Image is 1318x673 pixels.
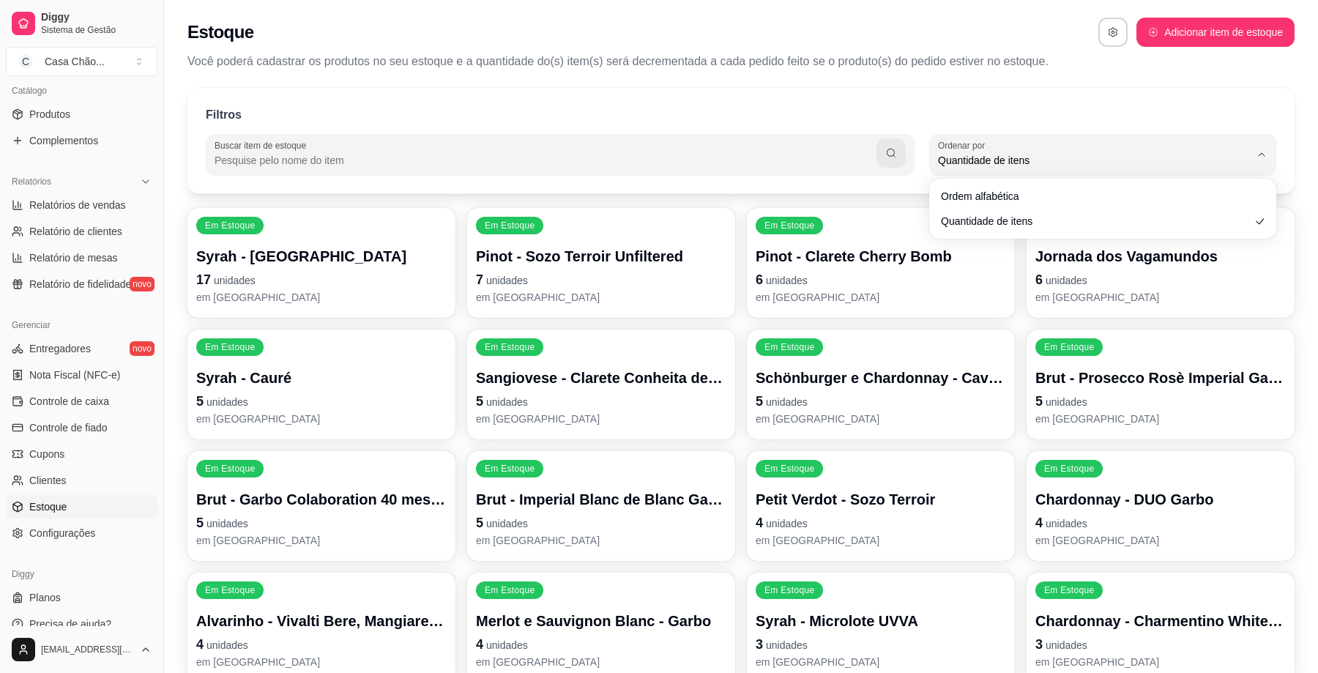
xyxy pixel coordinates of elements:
[476,368,726,388] p: Sangiovese - Clarete Conheita de Outono ❄️
[766,396,808,408] span: unidades
[214,275,256,286] span: unidades
[1035,611,1286,631] p: Chardonnay - Charmentino White Blend ❄️
[6,313,157,337] div: Gerenciar
[29,473,67,488] span: Clientes
[1044,341,1094,353] p: Em Estoque
[29,277,131,291] span: Relatório de fidelidade
[476,412,726,426] p: em [GEOGRAPHIC_DATA]
[206,639,248,651] span: unidades
[476,489,726,510] p: Brut - Imperial Blanc de Blanc Garbo
[756,290,1006,305] p: em [GEOGRAPHIC_DATA]
[1035,412,1286,426] p: em [GEOGRAPHIC_DATA]
[196,634,447,655] p: 4
[215,153,876,168] input: Buscar item de estoque
[1035,269,1286,290] p: 6
[1046,518,1087,529] span: unidades
[41,11,152,24] span: Diggy
[205,463,255,475] p: Em Estoque
[1046,639,1087,651] span: unidades
[29,526,95,540] span: Configurações
[196,655,447,669] p: em [GEOGRAPHIC_DATA]
[756,655,1006,669] p: em [GEOGRAPHIC_DATA]
[1035,489,1286,510] p: Chardonnay - DUO Garbo
[196,611,447,631] p: Alvarinho - Vivalti Bere, Mangiare, Vivere
[29,224,122,239] span: Relatório de clientes
[756,269,1006,290] p: 6
[1046,396,1087,408] span: unidades
[756,489,1006,510] p: Petit Verdot - Sozo Terroir
[29,394,109,409] span: Controle de caixa
[1035,533,1286,548] p: em [GEOGRAPHIC_DATA]
[215,139,311,152] label: Buscar item de estoque
[756,412,1006,426] p: em [GEOGRAPHIC_DATA]
[196,269,447,290] p: 17
[485,584,535,596] p: Em Estoque
[476,290,726,305] p: em [GEOGRAPHIC_DATA]
[29,341,91,356] span: Entregadores
[29,368,120,382] span: Nota Fiscal (NFC-e)
[196,368,447,388] p: Syrah - Cauré
[764,584,814,596] p: Em Estoque
[196,391,447,412] p: 5
[196,412,447,426] p: em [GEOGRAPHIC_DATA]
[196,246,447,267] p: Syrah - [GEOGRAPHIC_DATA]
[1035,368,1286,388] p: Brut - Prosecco Rosè Imperial Garbo
[1044,584,1094,596] p: Em Estoque
[205,220,255,231] p: Em Estoque
[766,275,808,286] span: unidades
[29,107,70,122] span: Produtos
[485,220,535,231] p: Em Estoque
[486,275,528,286] span: unidades
[1035,246,1286,267] p: Jornada dos Vagamundos
[476,269,726,290] p: 7
[476,246,726,267] p: Pinot - Sozo Terroir Unfiltered
[41,644,134,655] span: [EMAIL_ADDRESS][DOMAIN_NAME]
[1035,391,1286,412] p: 5
[1136,18,1295,47] button: Adicionar item de estoque
[766,518,808,529] span: unidades
[6,562,157,586] div: Diggy
[18,54,33,69] span: C
[6,47,157,76] button: Select a team
[187,53,1295,70] p: Você poderá cadastrar os produtos no seu estoque e a quantidade do(s) item(s) será decrementada a...
[205,584,255,596] p: Em Estoque
[486,639,528,651] span: unidades
[766,639,808,651] span: unidades
[476,655,726,669] p: em [GEOGRAPHIC_DATA]
[476,611,726,631] p: Merlot e Sauvignon Blanc - Garbo
[41,24,152,36] span: Sistema de Gestão
[29,617,111,631] span: Precisa de ajuda?
[764,220,814,231] p: Em Estoque
[1035,634,1286,655] p: 3
[206,106,242,124] p: Filtros
[486,518,528,529] span: unidades
[196,513,447,533] p: 5
[1035,290,1286,305] p: em [GEOGRAPHIC_DATA]
[941,189,1250,204] span: Ordem alfabética
[205,341,255,353] p: Em Estoque
[6,79,157,103] div: Catálogo
[196,533,447,548] p: em [GEOGRAPHIC_DATA]
[196,290,447,305] p: em [GEOGRAPHIC_DATA]
[1035,655,1286,669] p: em [GEOGRAPHIC_DATA]
[196,489,447,510] p: Brut - Garbo Colaboration 40 meses
[485,341,535,353] p: Em Estoque
[45,54,105,69] div: Casa Chão ...
[476,391,726,412] p: 5
[29,499,67,514] span: Estoque
[756,513,1006,533] p: 4
[756,611,1006,631] p: Syrah - Microlote UVVA
[756,246,1006,267] p: Pinot - Clarete Cherry Bomb
[756,533,1006,548] p: em [GEOGRAPHIC_DATA]
[756,391,1006,412] p: 5
[756,368,1006,388] p: Schönburger e Chardonnay - Cave Antiga
[764,463,814,475] p: Em Estoque
[486,396,528,408] span: unidades
[206,518,248,529] span: unidades
[1046,275,1087,286] span: unidades
[1044,463,1094,475] p: Em Estoque
[187,21,253,44] h2: Estoque
[476,533,726,548] p: em [GEOGRAPHIC_DATA]
[1035,513,1286,533] p: 4
[938,139,990,152] label: Ordenar por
